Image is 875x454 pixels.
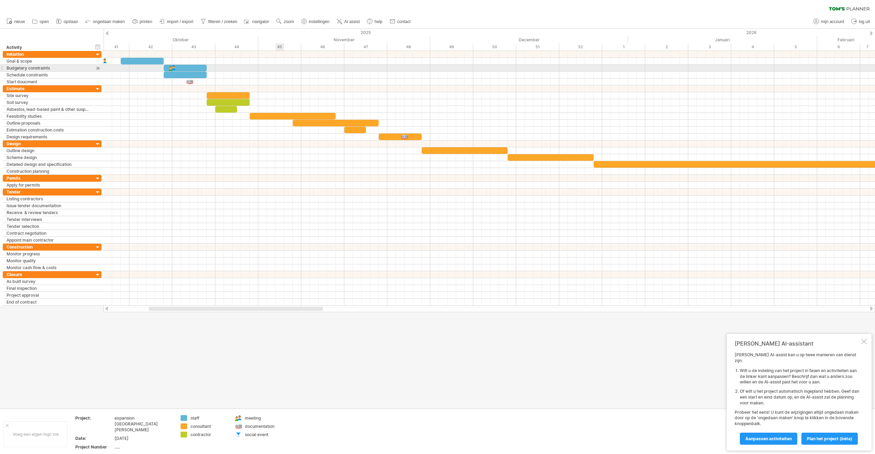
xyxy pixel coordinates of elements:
[7,140,90,147] div: Design
[7,51,90,57] div: Initiation
[628,36,817,43] div: Januari 2026
[7,271,90,278] div: Closure
[84,17,127,26] a: ongedaan maken
[252,19,269,24] span: navigator
[7,99,90,106] div: Soil survey
[172,43,215,51] div: 43
[774,43,817,51] div: 5
[7,147,90,154] div: Outline design
[7,299,90,305] div: End of contract
[5,17,27,26] a: nieuw
[731,43,774,51] div: 4
[75,444,113,450] div: Project Number
[245,432,282,437] div: social event
[821,19,844,24] span: mijn account
[167,19,194,24] span: import / export
[7,209,90,216] div: Receive & review tenders
[807,436,852,441] span: Plan het project (bèta)
[245,423,282,429] div: documentation
[129,43,172,51] div: 42
[208,19,237,24] span: filteren / zoeken
[140,19,152,24] span: printen
[430,36,628,43] div: December 2025
[735,340,860,347] div: [PERSON_NAME] AI-assistant
[7,264,90,271] div: Monitor cash flow & costs
[7,65,90,71] div: Budgetary constraints
[859,19,870,24] span: log uit
[245,415,282,421] div: meeting
[309,19,330,24] span: instellingen
[191,423,228,429] div: consultant
[14,19,25,24] span: nieuw
[7,161,90,168] div: Detailed design and specification
[740,389,860,406] li: Of wilt u het project automatisch ingepland hebben. Geef dan een start en eind datum op, en de AI...
[430,43,473,51] div: 49
[645,43,688,51] div: 2
[559,43,602,51] div: 52
[335,17,362,26] a: AI assist
[7,202,90,209] div: Issue tender documentation
[7,237,90,243] div: Appoint main contractor
[7,106,90,113] div: Asbestos, lead-based paint & other suspect materials
[344,43,387,51] div: 47
[6,44,90,51] div: Activity
[812,17,846,26] a: mijn account
[850,17,872,26] a: log uit
[740,368,860,385] li: Wilt u de indeling van het project in fasen en activiteiten aan de linker kant aanpassen? Beschri...
[115,444,172,450] div: .....
[7,154,90,161] div: Scheme design
[473,43,516,51] div: 50
[54,17,80,26] a: opslaan
[86,43,129,51] div: 41
[7,216,90,223] div: Tender interviews
[688,43,731,51] div: 3
[7,196,90,202] div: Listing contractors
[7,230,90,236] div: Contract negotiation
[7,257,90,264] div: Monitor quality
[130,17,154,26] a: printen
[7,72,90,78] div: Schedule constraints
[7,189,90,195] div: Tender
[817,43,860,51] div: 6
[75,435,113,441] div: Date:
[191,415,228,421] div: staff
[7,285,90,292] div: Final inspection
[3,421,68,447] div: Voeg een eigen logo toe
[191,432,228,437] div: contractor
[95,65,101,72] div: scroll naar activiteit
[30,17,51,26] a: open
[397,19,411,24] span: contact
[284,19,294,24] span: zoom
[7,85,90,92] div: Estimate
[115,435,172,441] div: [DATE]
[75,415,113,421] div: Project:
[7,244,90,250] div: Construction
[199,17,239,26] a: filteren / zoeken
[258,43,301,51] div: 45
[388,17,413,26] a: contact
[516,43,559,51] div: 51
[93,19,125,24] span: ongedaan maken
[7,182,90,188] div: Apply for permits
[7,223,90,230] div: Tender selection
[7,251,90,257] div: Monitor progress
[365,17,385,26] a: help
[801,433,858,445] a: Plan het project (bèta)
[158,17,196,26] a: import / export
[274,17,296,26] a: zoom
[735,352,860,444] div: [PERSON_NAME] AI-assist kan u op twee manieren van dienst zijn: Probeer het eens! U kunt de wijzi...
[7,175,90,181] div: Pemits
[258,36,430,43] div: November 2025
[301,43,344,51] div: 46
[7,58,90,64] div: Goal & scope
[243,17,271,26] a: navigator
[7,292,90,298] div: Project approval
[387,43,430,51] div: 48
[115,415,172,433] div: expansion [GEOGRAPHIC_DATA][PERSON_NAME]
[40,19,49,24] span: open
[7,92,90,99] div: Site survey
[61,36,258,43] div: Oktober 2025
[7,78,90,85] div: Start doucment
[745,436,792,441] span: Aanpassen activiteiten
[344,19,360,24] span: AI assist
